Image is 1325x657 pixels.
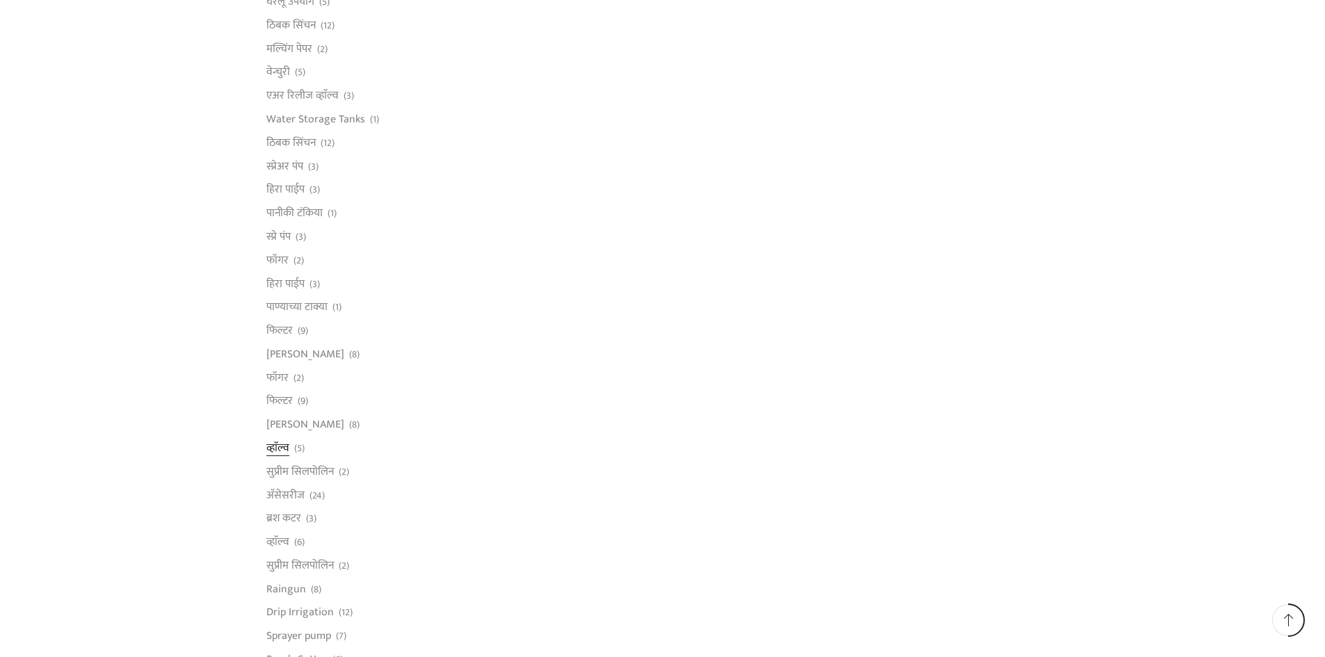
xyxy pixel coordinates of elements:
[266,483,305,507] a: अ‍ॅसेसरीज
[321,19,335,33] span: (12)
[266,577,306,601] a: Raingun
[328,206,337,220] span: (1)
[317,42,328,56] span: (2)
[266,436,289,460] a: व्हाॅल्व
[266,272,305,295] a: हिरा पाईप
[321,136,335,150] span: (12)
[349,418,360,432] span: (8)
[306,512,316,526] span: (3)
[266,108,365,131] a: Water Storage Tanks
[266,154,303,178] a: स्प्रेअर पंप
[295,65,305,79] span: (5)
[310,183,320,197] span: (3)
[266,225,291,248] a: स्प्रे पंप
[266,319,293,343] a: फिल्टर
[310,489,325,503] span: (24)
[266,413,344,437] a: [PERSON_NAME]
[266,13,316,37] a: ठिबक सिंचन
[266,601,334,624] a: Drip Irrigation
[266,553,334,577] a: सुप्रीम सिलपोलिन
[339,465,349,479] span: (2)
[266,295,328,319] a: पाण्याच्या टाक्या
[294,441,305,455] span: (5)
[311,583,321,597] span: (8)
[344,89,354,103] span: (3)
[266,460,334,483] a: सुप्रीम सिलपोलिन
[339,606,353,619] span: (12)
[266,624,331,648] a: Sprayer pump
[349,348,360,362] span: (8)
[296,230,306,244] span: (3)
[266,389,293,413] a: फिल्टर
[266,366,289,389] a: फॉगर
[332,300,342,314] span: (1)
[339,559,349,573] span: (2)
[294,371,304,385] span: (2)
[298,324,308,338] span: (9)
[370,113,379,127] span: (1)
[266,84,339,108] a: एअर रिलीज व्हाॅल्व
[308,160,319,174] span: (3)
[294,254,304,268] span: (2)
[298,394,308,408] span: (9)
[266,60,290,84] a: वेन्चुरी
[266,37,312,60] a: मल्चिंग पेपर
[266,202,323,225] a: पानीकी टंकिया
[294,535,305,549] span: (6)
[266,178,305,202] a: हिरा पाईप
[266,248,289,272] a: फॉगर
[266,131,316,154] a: ठिबक सिंचन
[310,277,320,291] span: (3)
[266,342,344,366] a: [PERSON_NAME]
[266,530,289,554] a: व्हाॅल्व
[336,629,346,643] span: (7)
[266,507,301,530] a: ब्रश कटर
